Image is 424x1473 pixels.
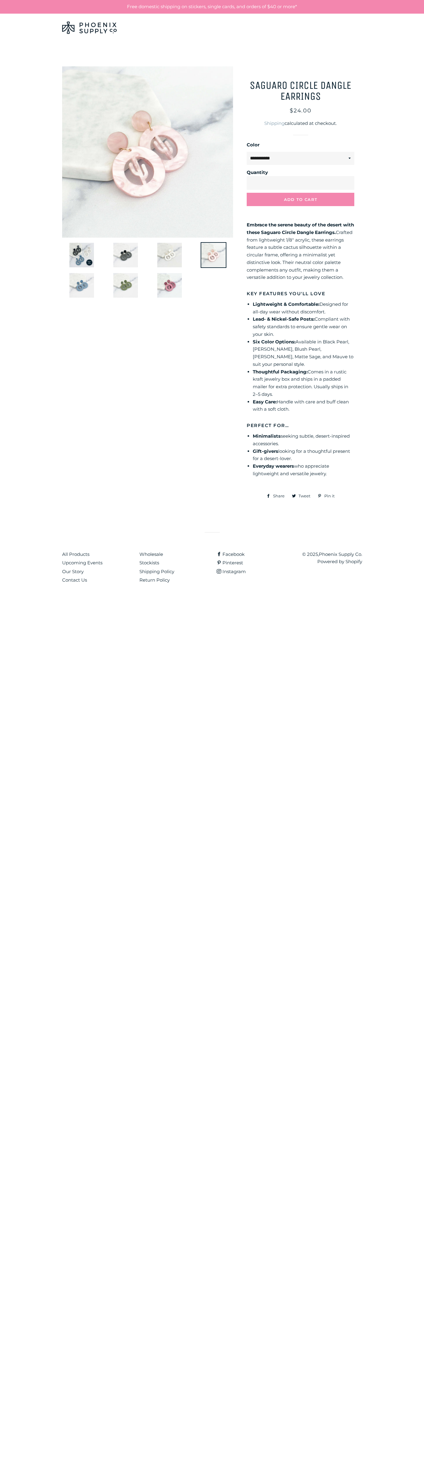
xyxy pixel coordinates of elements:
[317,559,362,564] a: Powered by Shopify
[299,491,313,500] span: Tweet
[253,301,319,307] strong: Lightweight & Comfortable:
[62,569,84,574] a: Our Story
[139,560,159,566] a: Stockists
[247,222,354,235] strong: Embrace the serene beauty of the desert with these Saguaro Circle Dangle Earrings.
[62,551,89,557] a: All Products
[139,551,163,557] a: Wholesale
[273,491,288,500] span: Share
[319,551,362,557] a: Phoenix Supply Co.
[217,551,245,557] a: Facebook
[139,569,174,574] a: Shipping Policy
[247,221,354,281] p: Crafted from lightweight 1/8″ acrylic, these earrings feature a subtle cactus silhouette within a...
[139,577,170,583] a: Return Policy
[253,463,294,469] strong: Everyday wearers
[253,463,354,478] li: who appreciate lightweight and versatile jewelry.
[253,369,308,375] strong: Thoughtful Packaging:
[253,448,278,454] strong: Gift-givers
[247,80,354,102] h1: Saguaro Circle Dangle Earrings
[201,242,226,268] img: Saguaro Circle Dangle Earrings
[253,399,277,405] strong: Easy Care:
[113,272,139,298] img: Saguaro Circle Dangle Earrings
[284,197,317,202] span: Add to Cart
[253,301,354,316] li: Designed for all-day wear without discomfort.
[247,169,351,176] label: Quantity
[247,141,354,149] label: Color
[253,316,315,322] strong: Lead- & Nickel-Safe Posts:
[217,560,243,566] a: Pinterest
[62,66,233,238] img: Saguaro Circle Dangle Earrings
[294,551,362,566] p: © 2025,
[253,433,354,448] li: seeking subtle, desert-inspired accessories.
[253,398,354,413] li: Handle with care and buff clean with a soft cloth.
[217,569,246,574] a: Instagram
[253,433,281,439] strong: Minimalists
[290,107,312,114] span: $24.00
[247,120,354,127] div: calculated at checkout.
[113,242,139,268] img: Saguaro Circle Dangle Earrings
[324,491,338,500] span: Pin it
[253,316,354,338] li: Compliant with safety standards to ensure gentle wear on your skin.
[247,290,354,297] h5: Key Features You'll Love
[253,339,295,345] strong: Six Color Options:
[62,577,87,583] a: Contact Us
[157,272,182,298] img: Saguaro Circle Dangle Earrings
[253,448,354,463] li: looking for a thoughtful present for a desert-lover.
[69,272,95,298] img: Saguaro Circle Dangle Earrings
[62,22,117,34] img: Phoenix Supply Co.
[264,120,285,126] a: Shipping
[247,193,354,206] button: Add to Cart
[253,368,354,398] li: Comes in a rustic kraft jewelry box and ships in a padded mailer for extra protection. Usually sh...
[157,242,182,268] img: Saguaro Circle Dangle Earrings
[253,338,354,368] li: Available in Black Pearl, [PERSON_NAME], Blush Pearl, [PERSON_NAME], Matte Sage, and Mauve to sui...
[69,242,95,268] img: Saguaro Circle Dangle Earrings
[62,560,102,566] a: Upcoming Events
[247,422,354,429] h5: Perfect For…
